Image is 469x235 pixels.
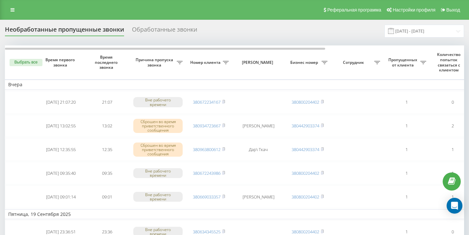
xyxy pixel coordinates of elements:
[10,59,42,66] button: Выбрать все
[84,91,130,114] td: 21:07
[193,146,221,152] a: 380963800612
[238,60,279,65] span: [PERSON_NAME]
[327,7,381,13] span: Реферальная программа
[133,57,177,67] span: Причина пропуска звонка
[133,168,183,178] div: Вне рабочего времени
[288,60,322,65] span: Бизнес номер
[193,229,221,235] a: 380634345525
[292,123,319,129] a: 380442903374
[383,115,430,137] td: 1
[43,57,79,67] span: Время первого звонка
[38,91,84,114] td: [DATE] 21:07:20
[446,7,460,13] span: Выход
[292,170,319,176] a: 380800204402
[133,143,183,157] div: Сброшен во время приветственного сообщения
[5,26,124,36] div: Необработанные пропущенные звонки
[193,194,221,200] a: 380669033357
[232,115,285,137] td: [PERSON_NAME]
[84,138,130,161] td: 12:35
[89,55,125,70] span: Время последнего звонка
[38,138,84,161] td: [DATE] 12:35:55
[383,162,430,184] td: 1
[433,52,466,72] span: Количество попыток связаться с клиентом
[292,229,319,235] a: 380800204402
[383,91,430,114] td: 1
[193,170,221,176] a: 380672243986
[383,186,430,208] td: 1
[393,7,435,13] span: Настройки профиля
[193,99,221,105] a: 380672234167
[133,97,183,107] div: Вне рабочего времени
[38,186,84,208] td: [DATE] 09:01:14
[232,138,285,161] td: Дар\ Ткач
[292,99,319,105] a: 380800204402
[383,138,430,161] td: 1
[84,115,130,137] td: 13:02
[387,57,420,67] span: Пропущенных от клиента
[84,162,130,184] td: 09:35
[132,26,197,36] div: Обработанные звонки
[133,192,183,202] div: Вне рабочего времени
[334,60,374,65] span: Сотрудник
[84,186,130,208] td: 09:01
[232,186,285,208] td: [PERSON_NAME]
[292,146,319,152] a: 380442903374
[189,60,223,65] span: Номер клиента
[38,115,84,137] td: [DATE] 13:02:55
[193,123,221,129] a: 380934723667
[292,194,319,200] a: 380800204402
[133,119,183,133] div: Сброшен во время приветственного сообщения
[38,162,84,184] td: [DATE] 09:35:40
[447,198,462,214] div: Open Intercom Messenger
